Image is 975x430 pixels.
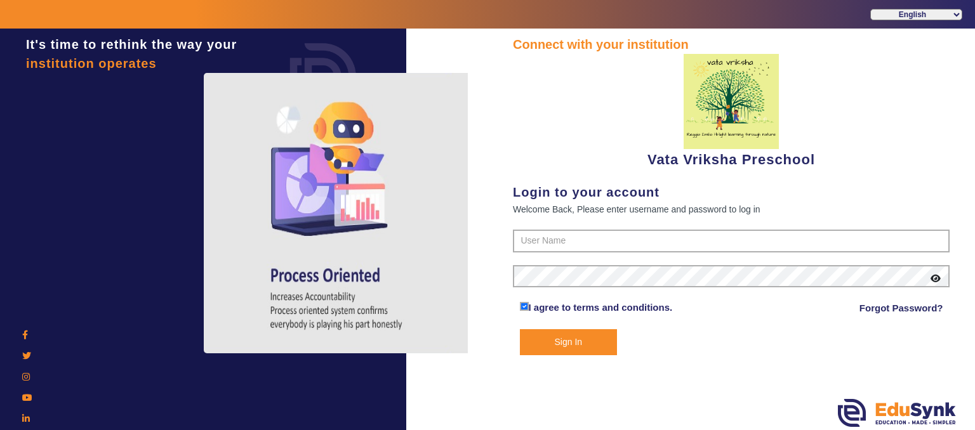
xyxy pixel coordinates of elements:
[520,329,618,355] button: Sign In
[513,183,950,202] div: Login to your account
[513,35,950,54] div: Connect with your institution
[513,230,950,252] input: User Name
[859,301,943,316] a: Forgot Password?
[684,54,779,149] img: 817d6453-c4a2-41f8-ac39-e8a470f27eea
[275,29,371,124] img: login.png
[26,37,237,51] span: It's time to rethink the way your
[513,54,950,170] div: Vata Vriksha Preschool
[513,202,950,217] div: Welcome Back, Please enter username and password to log in
[529,302,673,313] a: I agree to terms and conditions.
[204,73,470,353] img: login4.png
[838,399,956,427] img: edusynk.png
[26,56,157,70] span: institution operates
